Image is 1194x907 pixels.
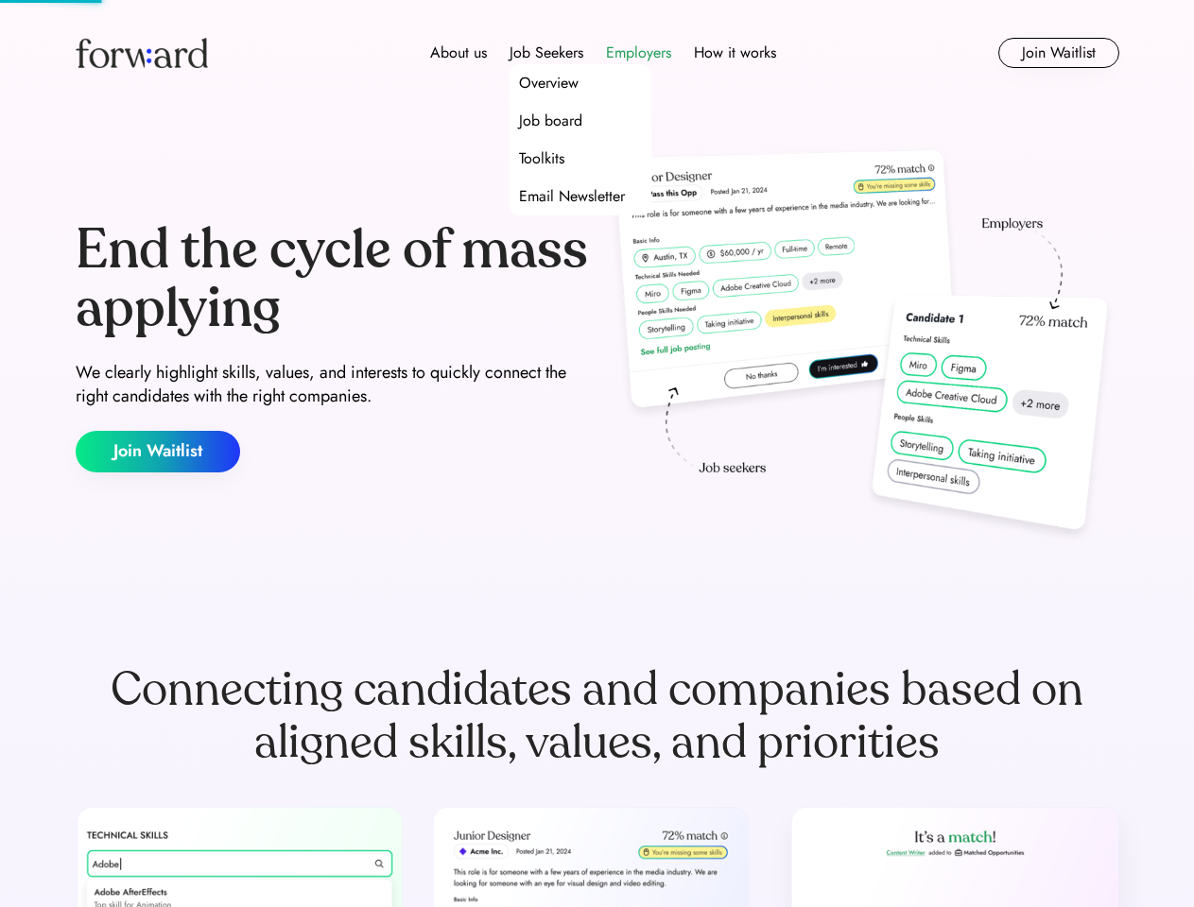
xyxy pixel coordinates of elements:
[998,38,1119,68] button: Join Waitlist
[606,42,671,64] div: Employers
[519,185,625,208] div: Email Newsletter
[694,42,776,64] div: How it works
[519,147,564,170] div: Toolkits
[76,38,208,68] img: Forward logo
[430,42,487,64] div: About us
[510,42,583,64] div: Job Seekers
[76,663,1119,769] div: Connecting candidates and companies based on aligned skills, values, and priorities
[519,110,582,132] div: Job board
[76,361,590,408] div: We clearly highlight skills, values, and interests to quickly connect the right candidates with t...
[519,72,579,94] div: Overview
[605,144,1119,550] img: hero-image.png
[76,431,240,472] button: Join Waitlist
[76,221,590,337] div: End the cycle of mass applying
